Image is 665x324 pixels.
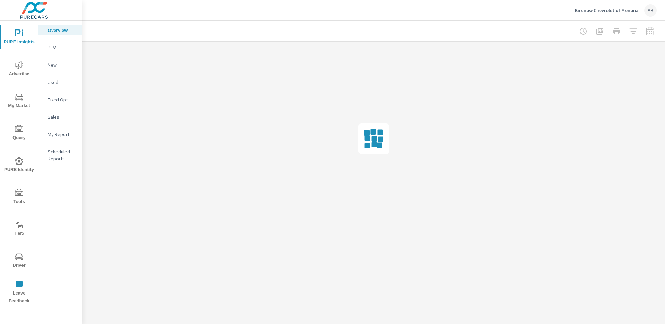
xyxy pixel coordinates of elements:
div: Overview [38,25,82,35]
span: Driver [2,253,36,270]
p: PIPA [48,44,77,51]
p: My Report [48,131,77,138]
p: Scheduled Reports [48,148,77,162]
div: YK [644,4,657,17]
div: nav menu [0,21,38,308]
p: Overview [48,27,77,34]
span: Leave Feedback [2,280,36,305]
span: Advertise [2,61,36,78]
div: Used [38,77,82,87]
div: New [38,60,82,70]
p: Birdnow Chevrolet of Monona [575,7,639,14]
div: Fixed Ops [38,94,82,105]
p: New [48,61,77,68]
div: My Report [38,129,82,139]
p: Fixed Ops [48,96,77,103]
span: PURE Identity [2,157,36,174]
p: Used [48,79,77,86]
div: PIPA [38,42,82,53]
p: Sales [48,113,77,120]
span: Tier2 [2,221,36,238]
span: Tools [2,189,36,206]
span: PURE Insights [2,29,36,46]
span: My Market [2,93,36,110]
div: Sales [38,112,82,122]
div: Scheduled Reports [38,146,82,164]
span: Query [2,125,36,142]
